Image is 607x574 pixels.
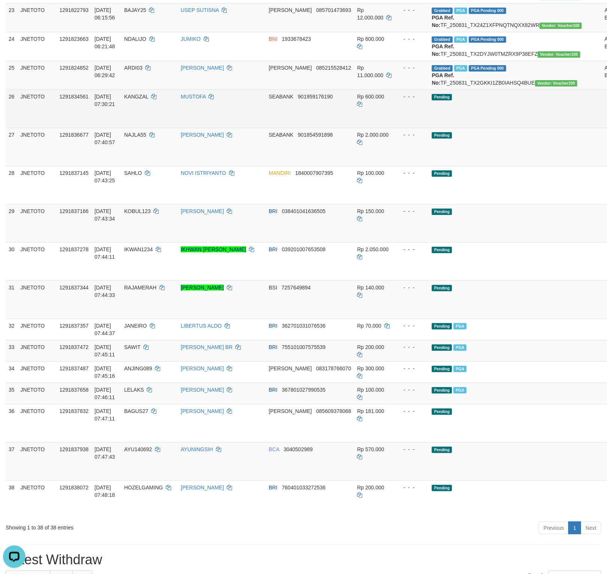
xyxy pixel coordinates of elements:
div: - - - [397,35,426,43]
span: BRI [269,323,277,329]
td: JNETOTO [18,280,57,319]
td: JNETOTO [18,204,57,242]
span: Rp 200.000 [357,485,384,491]
span: Copy 085701473693 to clipboard [316,7,351,13]
div: - - - [397,446,426,453]
div: - - - [397,6,426,14]
span: Marked by auofahmi [454,65,467,72]
span: Pending [432,366,452,372]
td: JNETOTO [18,319,57,340]
div: - - - [397,407,426,415]
td: 27 [6,128,18,166]
h1: Latest Withdraw [6,552,601,567]
span: Rp 300.000 [357,365,384,371]
a: LIBERTUS ALDO [181,323,222,329]
div: - - - [397,246,426,253]
span: 1291824852 [60,65,89,71]
span: BRI [269,387,277,393]
td: 25 [6,61,18,89]
a: [PERSON_NAME] [181,408,224,414]
span: SEABANK [269,132,293,138]
span: 1291838072 [60,485,89,491]
span: [DATE] 07:47:11 [95,408,115,422]
span: Rp 2.000.000 [357,132,389,138]
span: 1291837487 [60,365,89,371]
span: [DATE] 07:47:43 [95,446,115,460]
a: [PERSON_NAME] [181,285,224,291]
a: Previous [539,522,569,534]
td: JNETOTO [18,404,57,442]
span: Rp 200.000 [357,344,384,350]
span: KOBUL123 [124,208,151,214]
a: USEP SUTISNA [181,7,219,13]
span: 1291837166 [60,208,89,214]
span: Rp 2.050.000 [357,246,389,252]
span: Pending [432,323,452,329]
span: AYU140692 [124,446,152,452]
td: JNETOTO [18,242,57,280]
span: 1291837278 [60,246,89,252]
div: - - - [397,131,426,139]
span: Rp 600.000 [357,94,384,100]
span: MANDIRI [269,170,291,176]
td: JNETOTO [18,3,57,32]
span: [DATE] 07:44:11 [95,246,115,260]
a: AYUNINGSIH [181,446,213,452]
td: 32 [6,319,18,340]
td: 28 [6,166,18,204]
span: BCA [269,446,279,452]
td: JNETOTO [18,480,57,519]
span: 1291837145 [60,170,89,176]
span: 1291837357 [60,323,89,329]
span: BRI [269,208,277,214]
span: Marked by auoradja [454,387,467,394]
td: JNETOTO [18,383,57,404]
span: NDALIJO [124,36,146,42]
span: PGA Pending [469,36,506,43]
b: PGA Ref. No: [432,43,454,57]
span: Rp 11.000.000 [357,65,384,78]
span: HOZELGAMING [124,485,163,491]
td: 38 [6,480,18,519]
span: Copy 367801027990535 to clipboard [282,387,326,393]
td: JNETOTO [18,166,57,204]
span: BAGUS27 [124,408,149,414]
span: 1291837658 [60,387,89,393]
span: Pending [432,170,452,177]
td: 33 [6,340,18,361]
td: JNETOTO [18,32,57,61]
a: JUMIKO [181,36,201,42]
span: Grabbed [432,36,453,43]
td: 36 [6,404,18,442]
span: Rp 150.000 [357,208,384,214]
span: [DATE] 06:29:42 [95,65,115,78]
span: [DATE] 07:30:21 [95,94,115,107]
div: - - - [397,343,426,351]
span: Copy 3040502989 to clipboard [284,446,313,452]
span: RAJAMERAH [124,285,156,291]
span: Copy 085609378068 to clipboard [316,408,351,414]
td: 23 [6,3,18,32]
span: Pending [432,447,452,453]
a: NOVI ISTRIYANTO [181,170,226,176]
span: BRI [269,344,277,350]
span: [PERSON_NAME] [269,65,312,71]
a: [PERSON_NAME] [181,365,224,371]
span: [DATE] 07:48:18 [95,485,115,498]
td: JNETOTO [18,89,57,128]
div: - - - [397,284,426,291]
span: [DATE] 07:40:57 [95,132,115,145]
div: - - - [397,93,426,100]
span: [DATE] 07:45:16 [95,365,115,379]
div: - - - [397,322,426,329]
span: BAJAY25 [124,7,146,13]
span: Copy 1840007907395 to clipboard [295,170,333,176]
div: - - - [397,484,426,491]
td: 37 [6,442,18,480]
span: [DATE] 07:43:34 [95,208,115,222]
a: [PERSON_NAME] [181,387,224,393]
span: BRI [269,485,277,491]
b: PGA Ref. No: [432,72,454,86]
span: Copy 085215528412 to clipboard [316,65,351,71]
a: [PERSON_NAME] BR [181,344,232,350]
